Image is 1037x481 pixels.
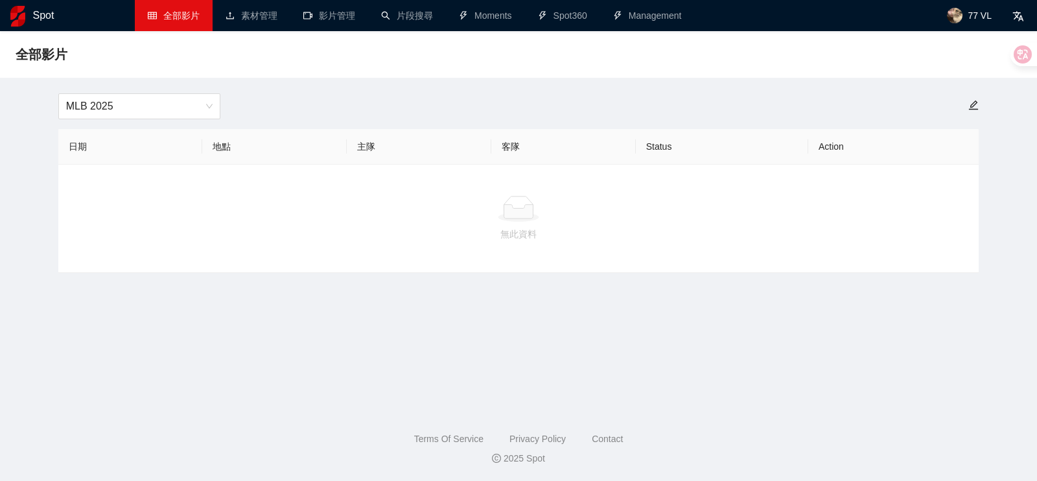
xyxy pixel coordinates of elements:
th: 主隊 [347,129,491,165]
th: Status [636,129,808,165]
div: 2025 Spot [10,451,1027,465]
span: 全部影片 [16,44,67,65]
th: 地點 [202,129,347,165]
a: Privacy Policy [509,434,566,444]
div: 無此資料 [69,227,969,241]
th: 客隊 [491,129,636,165]
a: Terms Of Service [414,434,484,444]
a: search片段搜尋 [381,10,433,21]
a: thunderboltMoments [459,10,512,21]
span: edit [968,100,979,111]
a: thunderboltSpot360 [538,10,587,21]
th: 日期 [58,129,203,165]
a: video-camera影片管理 [303,10,355,21]
th: Action [808,129,979,165]
img: avatar [947,8,962,23]
span: 全部影片 [163,10,200,21]
a: Contact [592,434,623,444]
span: MLB 2025 [66,94,213,119]
span: copyright [492,454,501,463]
a: upload素材管理 [226,10,277,21]
span: table [148,11,157,20]
a: thunderboltManagement [613,10,682,21]
img: logo [10,6,25,27]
